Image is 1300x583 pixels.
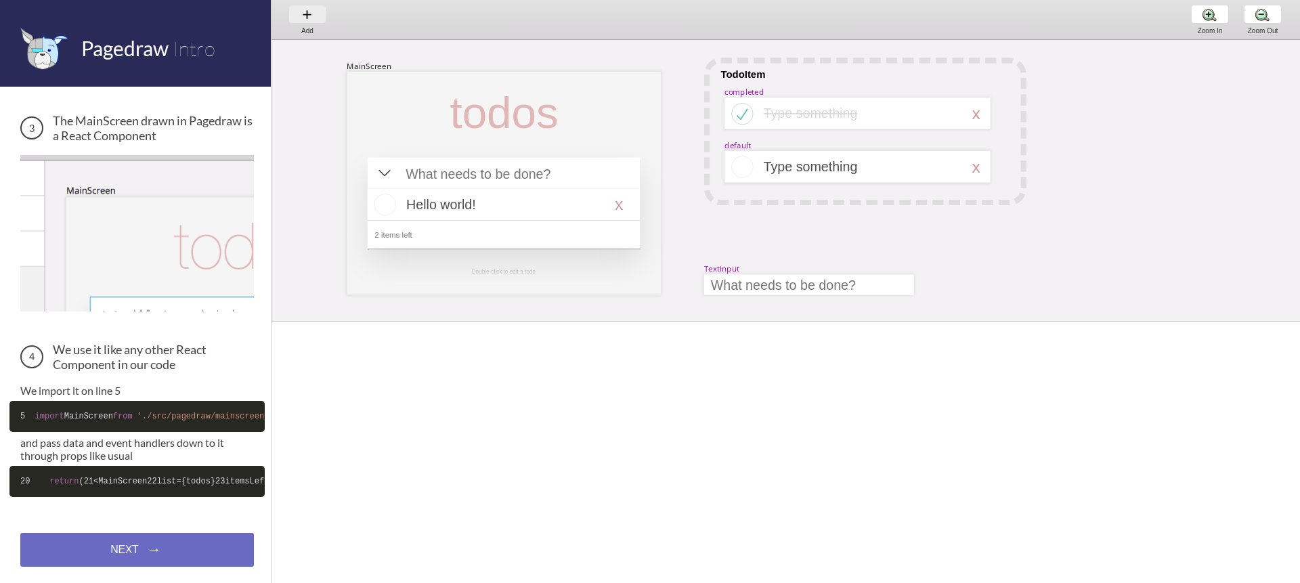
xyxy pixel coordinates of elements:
[1255,7,1270,22] img: zoom-minus.png
[20,113,254,143] h3: The MainScreen drawn in Pagedraw is a React Component
[81,36,169,60] span: Pagedraw
[972,158,980,177] div: x
[20,384,254,397] p: We import it on line 5
[704,263,739,274] div: TextInput
[147,541,162,559] span: →
[20,27,68,70] img: favicon.png
[724,87,764,98] div: completed
[347,60,391,71] div: MainScreen
[110,544,138,556] span: NEXT
[282,27,333,35] div: Add
[20,412,25,421] span: 5
[9,401,265,432] code: MainScreen
[35,412,64,421] span: import
[724,139,751,150] div: default
[215,477,225,486] span: 23
[137,412,269,421] span: './src/pagedraw/mainscreen'
[173,36,215,61] span: Intro
[1184,27,1236,35] div: Zoom In
[113,412,133,421] span: from
[49,477,79,486] span: return
[20,436,254,462] p: and pass data and event handlers down to it through props like usual
[9,466,265,497] code: ( <MainScreen list={todos} itemsLeft={ .state.todos.filter( !elem.completed).length} addTodo={ .a...
[84,477,93,486] span: 21
[972,104,980,123] div: x
[300,7,314,22] img: baseline-add-24px.svg
[20,342,254,372] h3: We use it like any other React Component in our code
[1202,7,1217,22] img: zoom-plus.png
[20,533,254,567] a: NEXT→
[147,477,156,486] span: 22
[20,477,30,486] span: 20
[1237,27,1288,35] div: Zoom Out
[20,155,254,311] img: The MainScreen Component in Pagedraw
